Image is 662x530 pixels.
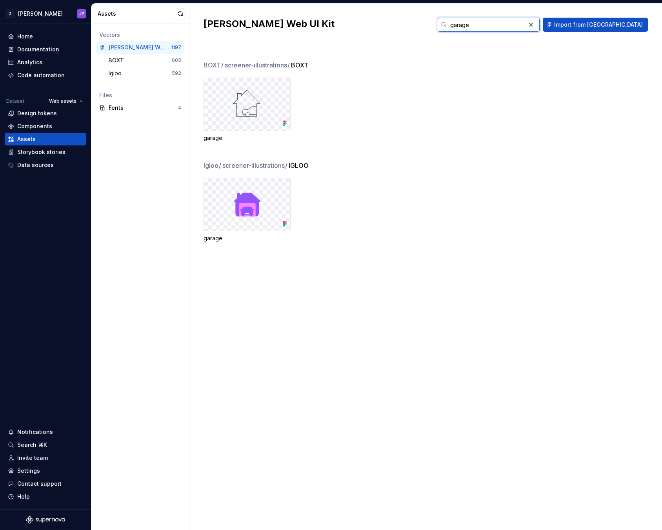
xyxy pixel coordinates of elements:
div: garage [204,234,291,242]
a: Documentation [5,43,86,56]
div: [PERSON_NAME] Web UI Kit [109,44,167,51]
button: Search ⌘K [5,439,86,451]
span: screener-illustrations [222,161,288,170]
span: BOXT [291,60,308,70]
div: Igloo [109,69,125,77]
a: BOXT605 [105,54,184,67]
div: Dataset [6,98,24,104]
span: Web assets [49,98,76,104]
div: Vectors [99,31,181,39]
div: 1197 [171,44,181,51]
div: 605 [172,57,181,64]
div: Fonts [109,104,178,112]
a: Code automation [5,69,86,82]
a: Design tokens [5,107,86,120]
button: Z[PERSON_NAME]JP [2,5,89,22]
div: Home [17,33,33,40]
div: Documentation [17,45,59,53]
div: Analytics [17,58,42,66]
div: Notifications [17,428,53,436]
div: Assets [17,135,36,143]
a: Igloo592 [105,67,184,80]
div: Search ⌘K [17,441,47,449]
span: / [221,61,224,69]
div: Invite team [17,454,48,462]
div: BOXT [109,56,127,64]
button: Help [5,490,86,503]
a: Invite team [5,452,86,464]
div: Data sources [17,161,54,169]
a: Components [5,120,86,132]
button: Import from [GEOGRAPHIC_DATA] [543,18,648,32]
a: Settings [5,465,86,477]
span: Import from [GEOGRAPHIC_DATA] [554,21,643,29]
div: Files [99,91,181,99]
span: BOXT [204,60,224,70]
a: Assets [5,133,86,145]
a: Data sources [5,159,86,171]
div: Code automation [17,71,65,79]
div: Storybook stories [17,148,65,156]
div: Z [5,9,15,18]
div: 592 [172,70,181,76]
div: [PERSON_NAME] [18,10,63,18]
div: 4 [178,105,181,111]
div: Assets [98,10,175,18]
svg: Supernova Logo [26,516,65,524]
input: Search in assets... [447,18,526,32]
div: Design tokens [17,109,57,117]
div: garage [204,134,291,142]
div: Help [17,493,30,501]
h2: [PERSON_NAME] Web UI Kit [204,18,428,30]
button: Contact support [5,477,86,490]
div: Settings [17,467,40,475]
a: Analytics [5,56,86,69]
span: screener-illustrations [225,60,290,70]
span: / [219,162,221,169]
a: Home [5,30,86,43]
div: Contact support [17,480,62,488]
span: / [287,61,290,69]
div: JP [79,11,84,17]
a: Storybook stories [5,146,86,158]
button: Notifications [5,426,86,438]
span: Igloo [204,161,222,170]
a: [PERSON_NAME] Web UI Kit1197 [96,41,184,54]
span: IGLOO [289,161,309,170]
div: Components [17,122,52,130]
span: / [285,162,287,169]
button: Web assets [45,96,86,107]
a: Fonts4 [96,102,184,114]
